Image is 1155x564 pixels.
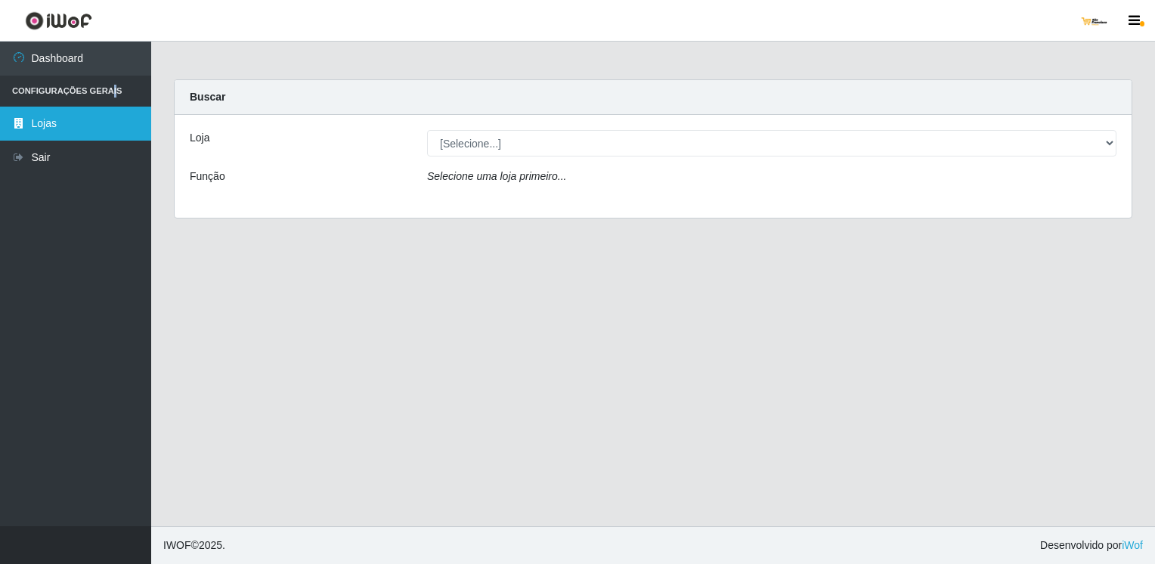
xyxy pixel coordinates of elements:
[427,170,566,182] i: Selecione uma loja primeiro...
[163,538,225,553] span: © 2025 .
[190,91,225,103] strong: Buscar
[1122,539,1143,551] a: iWof
[25,11,92,30] img: CoreUI Logo
[190,169,225,184] label: Função
[163,539,191,551] span: IWOF
[1040,538,1143,553] span: Desenvolvido por
[190,130,209,146] label: Loja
